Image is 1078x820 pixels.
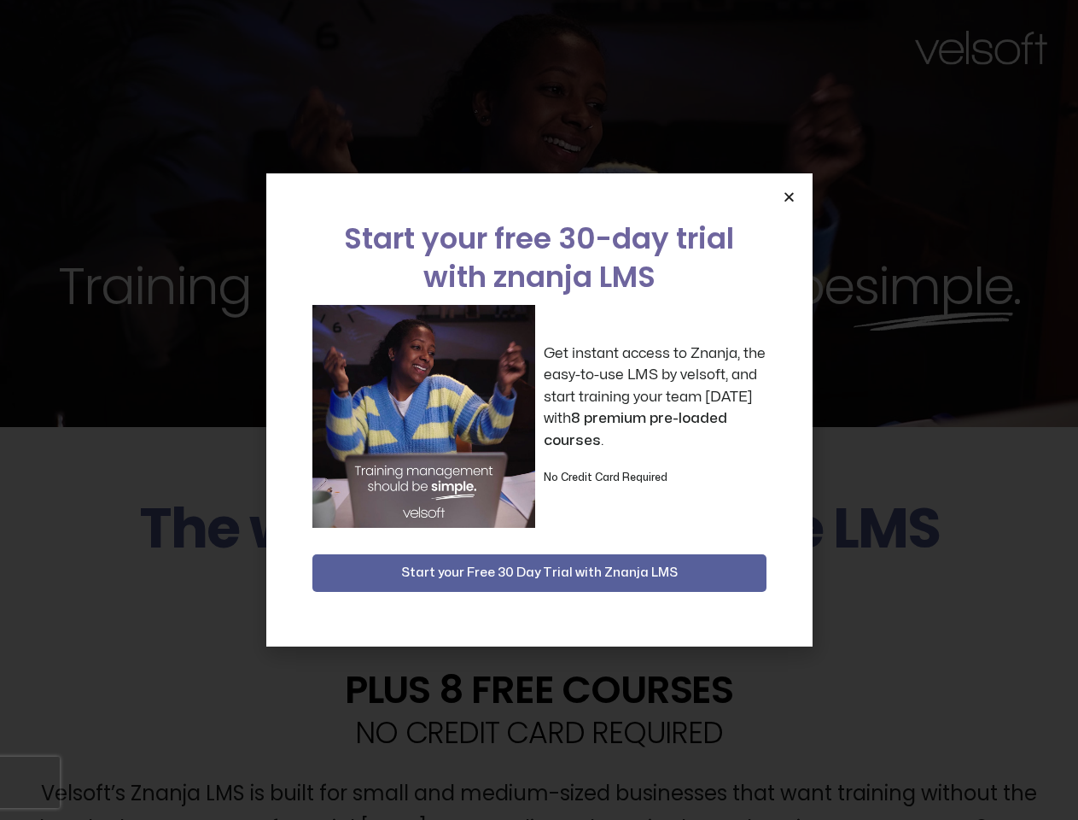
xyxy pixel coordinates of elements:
[544,411,727,448] strong: 8 premium pre-loaded courses
[312,220,766,296] h2: Start your free 30-day trial with znanja LMS
[544,472,667,483] strong: No Credit Card Required
[544,343,766,452] p: Get instant access to Znanja, the easy-to-use LMS by velsoft, and start training your team [DATE]...
[312,554,766,592] button: Start your Free 30 Day Trial with Znanja LMS
[401,563,678,583] span: Start your Free 30 Day Trial with Znanja LMS
[783,190,795,203] a: Close
[312,305,535,528] img: a woman sitting at her laptop dancing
